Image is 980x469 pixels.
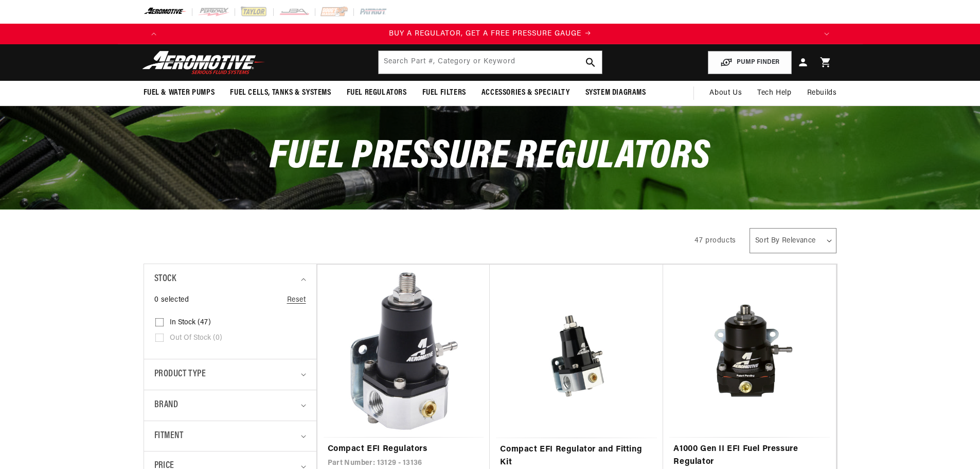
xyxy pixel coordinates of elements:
[422,88,466,98] span: Fuel Filters
[230,88,331,98] span: Fuel Cells, Tanks & Systems
[144,24,164,44] button: Translation missing: en.sections.announcements.previous_announcement
[415,81,474,105] summary: Fuel Filters
[270,137,710,178] span: Fuel Pressure Regulators
[482,88,570,98] span: Accessories & Specialty
[139,50,268,75] img: Aeromotive
[154,367,206,382] span: Product type
[144,88,215,98] span: Fuel & Water Pumps
[578,81,654,105] summary: System Diagrams
[799,81,845,106] summary: Rebuilds
[154,398,179,413] span: Brand
[673,443,826,469] a: A1000 Gen II EFI Fuel Pressure Regulator
[154,421,306,451] summary: Fitment (0 selected)
[702,81,750,106] a: About Us
[750,81,799,106] summary: Tech Help
[154,272,176,287] span: Stock
[287,294,306,306] a: Reset
[154,429,184,444] span: Fitment
[164,28,816,40] a: BUY A REGULATOR, GET A FREE PRESSURE GAUGE
[474,81,578,105] summary: Accessories & Specialty
[170,334,222,343] span: Out of stock (0)
[709,89,742,97] span: About Us
[170,318,211,327] span: In stock (47)
[164,28,816,40] div: 1 of 4
[339,81,415,105] summary: Fuel Regulators
[328,443,480,456] a: Compact EFI Regulators
[136,81,223,105] summary: Fuel & Water Pumps
[807,88,837,99] span: Rebuilds
[154,294,189,306] span: 0 selected
[389,30,581,38] span: BUY A REGULATOR, GET A FREE PRESSURE GAUGE
[154,264,306,294] summary: Stock (0 selected)
[585,88,646,98] span: System Diagrams
[757,88,791,99] span: Tech Help
[708,51,792,74] button: PUMP FINDER
[816,24,837,44] button: Translation missing: en.sections.announcements.next_announcement
[379,51,602,74] input: Search by Part Number, Category or Keyword
[154,390,306,421] summary: Brand (0 selected)
[579,51,602,74] button: search button
[347,88,407,98] span: Fuel Regulators
[164,28,816,40] div: Announcement
[694,237,736,245] span: 47 products
[222,81,338,105] summary: Fuel Cells, Tanks & Systems
[154,359,306,390] summary: Product type (0 selected)
[118,24,863,44] slideshow-component: Translation missing: en.sections.announcements.announcement_bar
